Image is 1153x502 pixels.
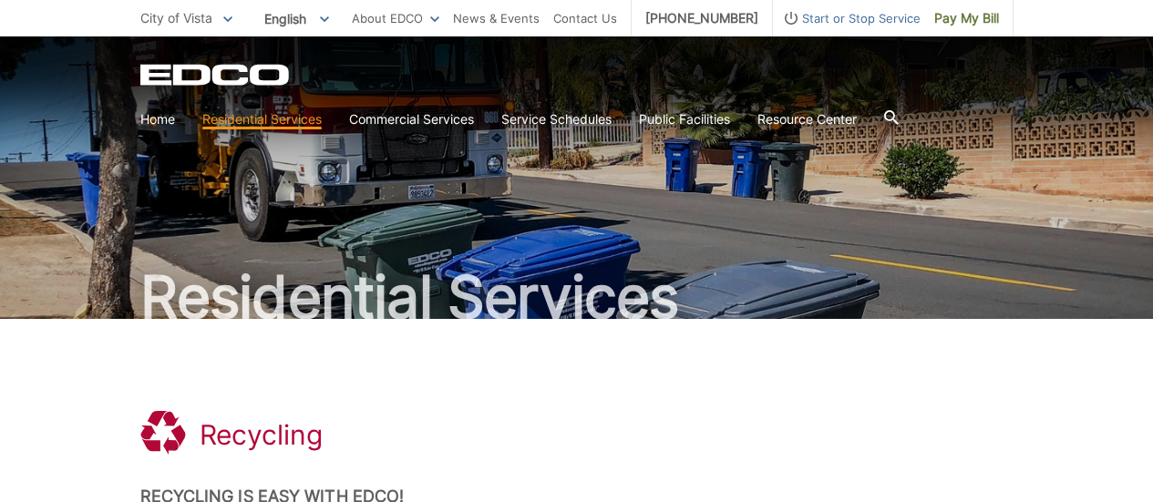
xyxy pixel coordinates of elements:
h2: Residential Services [140,268,1014,326]
a: Service Schedules [501,109,612,129]
a: About EDCO [352,8,439,28]
span: Pay My Bill [934,8,999,28]
a: EDCD logo. Return to the homepage. [140,64,292,86]
a: Public Facilities [639,109,730,129]
a: Home [140,109,175,129]
h1: Recycling [200,418,323,451]
a: Residential Services [202,109,322,129]
span: City of Vista [140,10,212,26]
a: Contact Us [553,8,617,28]
a: Resource Center [757,109,857,129]
span: English [251,4,343,34]
a: News & Events [453,8,540,28]
a: Commercial Services [349,109,474,129]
